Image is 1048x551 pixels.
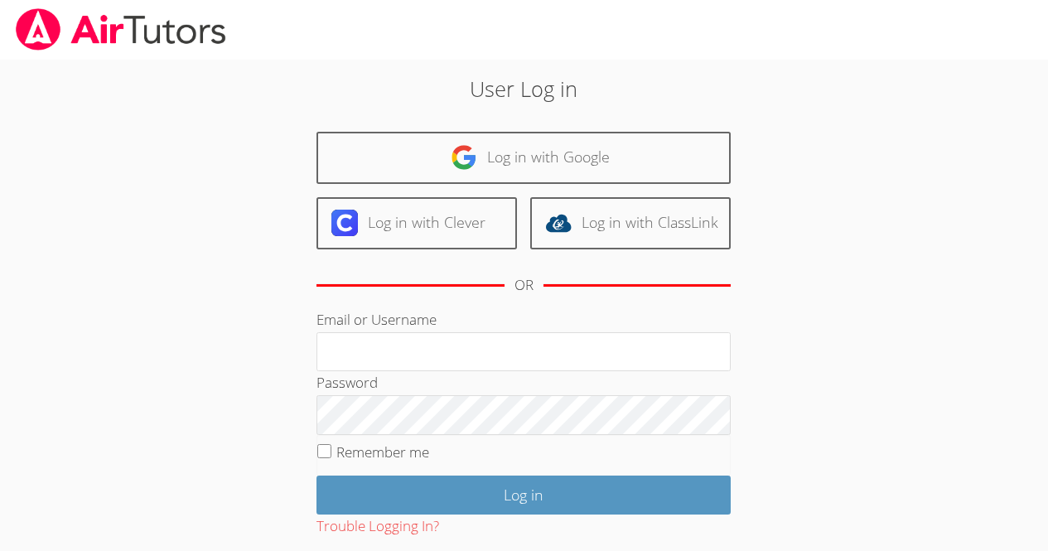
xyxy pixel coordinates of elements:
div: OR [514,273,534,297]
a: Log in with ClassLink [530,197,731,249]
img: google-logo-50288ca7cdecda66e5e0955fdab243c47b7ad437acaf1139b6f446037453330a.svg [451,144,477,171]
img: clever-logo-6eab21bc6e7a338710f1a6ff85c0baf02591cd810cc4098c63d3a4b26e2feb20.svg [331,210,358,236]
a: Log in with Clever [316,197,517,249]
label: Email or Username [316,310,437,329]
img: airtutors_banner-c4298cdbf04f3fff15de1276eac7730deb9818008684d7c2e4769d2f7ddbe033.png [14,8,228,51]
img: classlink-logo-d6bb404cc1216ec64c9a2012d9dc4662098be43eaf13dc465df04b49fa7ab582.svg [545,210,572,236]
a: Log in with Google [316,132,731,184]
label: Remember me [336,442,429,462]
label: Password [316,373,378,392]
h2: User Log in [241,73,807,104]
button: Trouble Logging In? [316,515,439,539]
input: Log in [316,476,731,515]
